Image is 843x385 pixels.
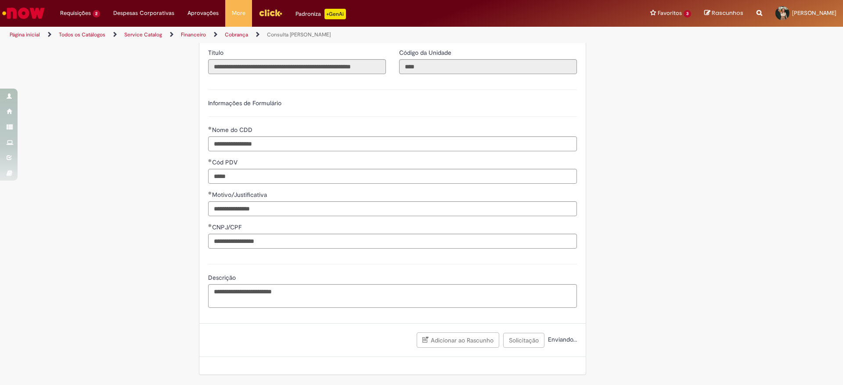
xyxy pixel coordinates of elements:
[59,31,105,38] a: Todos os Catálogos
[225,31,248,38] a: Cobrança
[93,10,100,18] span: 2
[232,9,245,18] span: More
[324,9,346,19] p: +GenAi
[295,9,346,19] div: Padroniza
[181,31,206,38] a: Financeiro
[212,158,239,166] span: Cód PDV
[208,48,225,57] label: Somente leitura - Título
[704,9,743,18] a: Rascunhos
[212,223,243,231] span: CNPJ/CPF
[124,31,162,38] a: Service Catalog
[208,99,281,107] label: Informações de Formulário
[60,9,91,18] span: Requisições
[399,59,577,74] input: Código da Unidade
[187,9,219,18] span: Aprovações
[792,9,836,17] span: [PERSON_NAME]
[208,169,577,184] input: Cód PDV
[1,4,46,22] img: ServiceNow
[712,9,743,17] span: Rascunhos
[208,274,238,282] span: Descrição
[212,126,254,134] span: Nome do CDD
[212,191,269,199] span: Motivo/Justificativa
[208,191,212,195] span: Obrigatório Preenchido
[208,284,577,308] textarea: Descrição
[208,201,577,216] input: Motivo/Justificativa
[658,9,682,18] span: Favoritos
[208,234,577,249] input: CNPJ/CPF
[208,159,212,162] span: Obrigatório Preenchido
[113,9,174,18] span: Despesas Corporativas
[208,136,577,151] input: Nome do CDD
[259,6,282,19] img: click_logo_yellow_360x200.png
[399,49,453,57] span: Somente leitura - Código da Unidade
[208,49,225,57] span: Somente leitura - Título
[684,10,691,18] span: 3
[208,59,386,74] input: Título
[10,31,40,38] a: Página inicial
[208,224,212,227] span: Obrigatório Preenchido
[546,335,577,343] span: Enviando...
[7,27,555,43] ul: Trilhas de página
[208,126,212,130] span: Obrigatório Preenchido
[267,31,331,38] a: Consulta [PERSON_NAME]
[399,48,453,57] label: Somente leitura - Código da Unidade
